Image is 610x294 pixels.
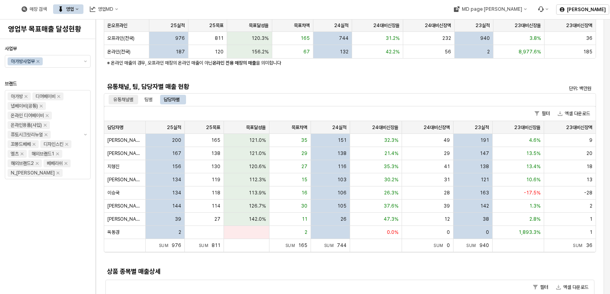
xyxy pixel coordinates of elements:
[586,243,592,248] span: 36
[529,216,541,222] span: 2.8%
[461,6,522,12] div: MD page [PERSON_NAME]
[249,203,266,209] span: 126.7%
[483,216,489,222] span: 38
[338,137,347,143] span: 151
[447,229,450,235] span: 0
[475,22,490,29] span: 23실적
[553,282,592,292] button: 엑셀 다운로드
[175,35,185,41] span: 976
[556,4,609,15] button: [PERSON_NAME]
[64,162,67,165] div: Remove 베베리쉬
[526,163,541,170] span: 13.4%
[486,229,489,235] span: 0
[590,203,592,209] span: 2
[514,124,541,131] span: 23대비신장율
[529,203,541,209] span: 1.3%
[65,143,68,146] div: Remove 디자인스킨
[172,243,181,248] span: 976
[449,4,531,14] button: MD page [PERSON_NAME]
[481,176,489,183] span: 121
[338,163,347,170] span: 116
[478,85,591,92] p: 단위: 백만원
[386,35,400,41] span: 31.2%
[533,4,553,14] div: Menu item 6
[444,176,450,183] span: 31
[11,159,34,167] div: 해외브랜드2
[303,49,310,55] span: 67
[175,216,181,222] span: 39
[32,150,54,158] div: 해외브랜드1
[590,216,592,222] span: 1
[211,163,220,170] span: 130
[529,137,541,143] span: 4.6%
[107,203,142,209] span: [PERSON_NAME]
[444,216,450,222] span: 12
[294,22,310,29] span: 목표차액
[53,4,83,14] div: 영업
[113,95,133,104] div: 유통채널별
[107,150,142,157] span: [PERSON_NAME]
[526,150,541,157] span: 13.5%
[164,95,180,104] div: 담당자별
[424,124,450,131] span: 24대비신장액
[444,203,450,209] span: 39
[519,49,541,55] span: 8,977.6%
[466,243,479,248] span: Sum
[584,190,592,196] span: -28
[301,176,307,183] span: 15
[249,137,266,143] span: 121.0%
[32,143,36,146] div: Remove 꼬똥드베베
[57,95,60,98] div: Remove 디어베이비
[5,81,17,86] span: 브랜드
[530,282,551,292] button: 필터
[340,49,349,55] span: 132
[24,95,28,98] div: Remove 아가방
[444,163,450,170] span: 41
[107,268,470,276] h5: 상품 종목별 매출상세
[444,137,450,143] span: 49
[107,163,119,170] span: 지형진
[475,124,489,131] span: 23실적
[566,124,592,131] span: 23대비신장액
[172,163,181,170] span: 156
[212,203,220,209] span: 114
[107,59,511,67] p: ※ 온라인 매출의 경우, 오프라인 매장의 온라인 매출이 아닌 을 의미합니다
[480,150,489,157] span: 147
[372,124,398,131] span: 24대비신장율
[107,216,142,222] span: [PERSON_NAME]
[425,22,451,29] span: 24대비신장액
[107,124,123,131] span: 담당자명
[107,49,131,55] span: 온라인(전국)
[480,163,489,170] span: 138
[249,163,266,170] span: 120.6%
[176,49,185,55] span: 187
[252,35,269,41] span: 120.3%
[341,216,347,222] span: 26
[66,6,74,12] div: 영업
[8,25,87,33] h4: 영업부 목표매출 달성현황
[212,190,220,196] span: 118
[11,92,23,100] div: 아가방
[384,216,398,222] span: 47.3%
[17,4,51,14] div: 매장 검색
[11,150,19,158] div: 엘츠
[11,112,44,120] div: 온라인 디어베이비
[487,49,490,55] span: 2
[301,150,307,157] span: 29
[107,190,119,196] span: 이승국
[444,150,450,157] span: 29
[214,216,220,222] span: 27
[246,124,266,131] span: 목표달성율
[301,203,307,209] span: 30
[85,4,123,14] button: 영업MD
[567,6,606,13] p: [PERSON_NAME]
[298,243,307,248] span: 165
[36,92,55,100] div: 디어베이비
[386,49,400,55] span: 42.2%
[301,190,307,196] span: 16
[11,140,31,148] div: 꼬똥드베베
[107,35,135,41] span: 오프라인(전국)
[40,104,43,108] div: Remove 냅베이비(공통)
[11,121,42,129] div: 온라인용품(사입)
[212,243,220,248] span: 811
